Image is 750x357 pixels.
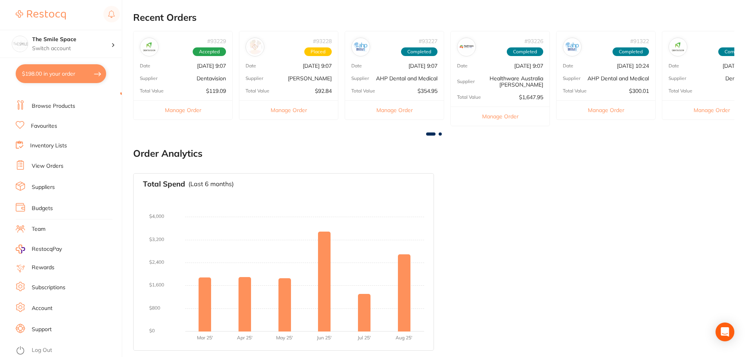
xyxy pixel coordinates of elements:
[32,346,52,354] a: Log Out
[613,47,649,56] span: Completed
[140,76,157,81] p: Supplier
[629,88,649,94] p: $300.01
[16,6,66,24] a: Restocq Logo
[193,47,226,56] span: Accepted
[188,180,234,187] p: (Last 6 months)
[12,36,28,52] img: The Smile Space
[32,102,75,110] a: Browse Products
[288,75,332,82] p: [PERSON_NAME]
[246,63,256,69] p: Date
[140,63,150,69] p: Date
[313,38,332,44] p: # 93228
[587,75,649,82] p: AHP Dental and Medical
[197,75,226,82] p: Dentavision
[519,94,543,100] p: $1,647.95
[459,40,474,54] img: Healthware Australia Ridley
[32,205,53,212] a: Budgets
[133,148,734,159] h2: Order Analytics
[134,100,232,120] button: Manage Order
[457,94,481,100] p: Total Value
[16,10,66,20] img: Restocq Logo
[475,75,543,88] p: Healthware Australia [PERSON_NAME]
[457,79,475,84] p: Supplier
[246,76,263,81] p: Supplier
[670,40,685,54] img: Dentavision
[353,40,368,54] img: AHP Dental and Medical
[133,12,734,23] h2: Recent Orders
[32,326,52,333] a: Support
[716,323,734,341] div: Open Intercom Messenger
[457,63,468,69] p: Date
[669,63,679,69] p: Date
[32,264,54,272] a: Rewards
[669,88,692,94] p: Total Value
[32,225,45,233] a: Team
[239,100,338,120] button: Manage Order
[507,47,543,56] span: Completed
[207,38,226,44] p: # 93229
[376,75,437,82] p: AHP Dental and Medical
[248,40,262,54] img: Adam Dental
[419,38,437,44] p: # 93227
[32,183,55,191] a: Suppliers
[30,142,67,150] a: Inventory Lists
[32,36,111,43] h4: The Smile Space
[563,88,587,94] p: Total Value
[31,122,57,130] a: Favourites
[16,64,106,83] button: $198.00 in your order
[351,76,369,81] p: Supplier
[304,47,332,56] span: Placed
[565,40,580,54] img: AHP Dental and Medical
[197,63,226,69] p: [DATE] 9:07
[514,63,543,69] p: [DATE] 9:07
[140,88,164,94] p: Total Value
[16,245,62,254] a: RestocqPay
[557,100,655,120] button: Manage Order
[315,88,332,94] p: $92.84
[417,88,437,94] p: $354.95
[32,45,111,53] p: Switch account
[630,38,649,44] p: # 91322
[408,63,437,69] p: [DATE] 9:07
[401,47,437,56] span: Completed
[142,40,157,54] img: Dentavision
[16,245,25,254] img: RestocqPay
[32,284,65,292] a: Subscriptions
[32,304,52,312] a: Account
[524,38,543,44] p: # 93226
[16,344,119,357] button: Log Out
[246,88,269,94] p: Total Value
[32,245,62,253] span: RestocqPay
[351,63,362,69] p: Date
[143,180,185,188] h3: Total Spend
[351,88,375,94] p: Total Value
[303,63,332,69] p: [DATE] 9:07
[563,76,580,81] p: Supplier
[451,107,549,126] button: Manage Order
[617,63,649,69] p: [DATE] 10:24
[669,76,686,81] p: Supplier
[206,88,226,94] p: $119.09
[563,63,573,69] p: Date
[32,162,63,170] a: View Orders
[345,100,444,120] button: Manage Order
